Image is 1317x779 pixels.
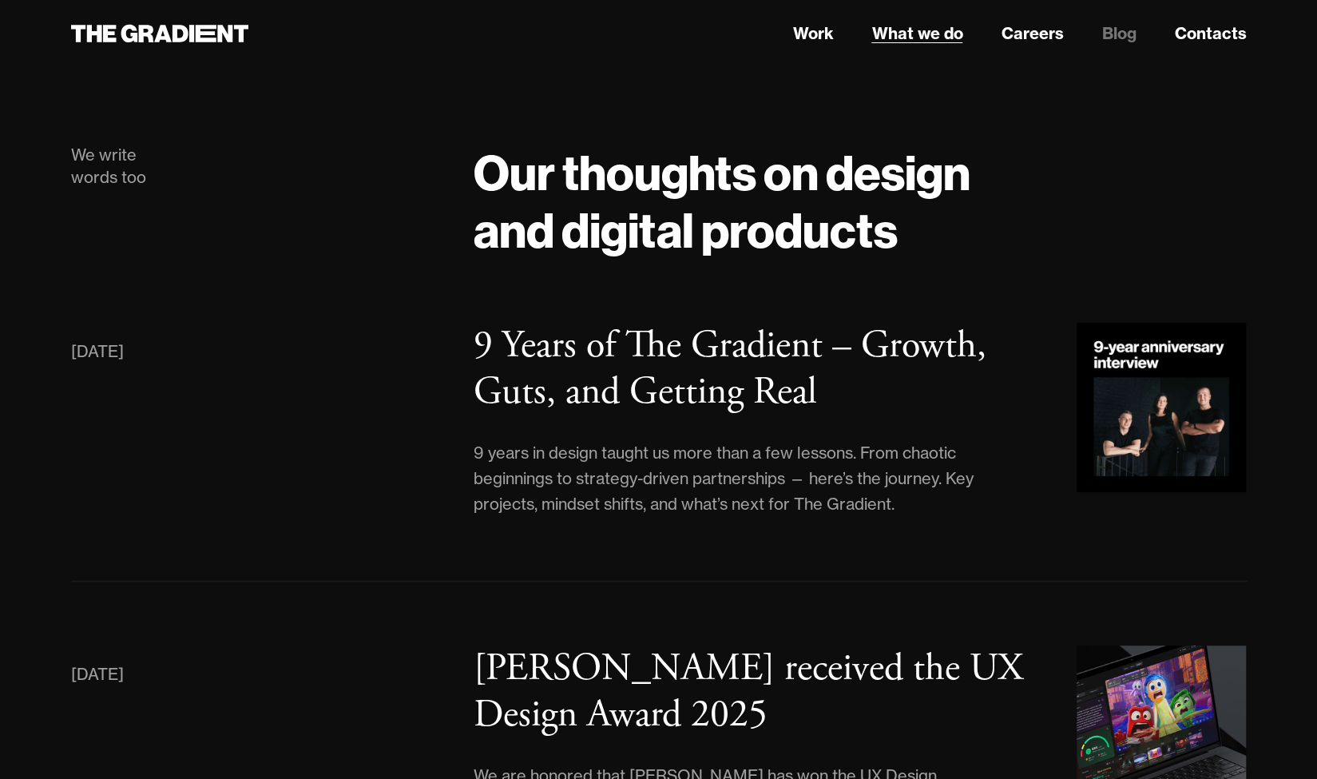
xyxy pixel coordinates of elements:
[71,144,442,189] div: We write words too
[473,321,986,416] h3: 9 Years of The Gradient – Growth, Guts, and Getting Real
[473,644,1022,739] h3: [PERSON_NAME] received the UX Design Award 2025
[1101,22,1136,46] a: Blog
[473,144,1246,259] h1: Our thoughts on design and digital products
[1174,22,1246,46] a: Contacts
[71,323,1247,517] a: [DATE]9 Years of The Gradient – Growth, Guts, and Getting Real9 years in design taught us more th...
[71,662,124,687] div: [DATE]
[792,22,833,46] a: Work
[71,339,124,364] div: [DATE]
[473,440,981,517] div: 9 years in design taught us more than a few lessons. From chaotic beginnings to strategy-driven p...
[1001,22,1063,46] a: Careers
[871,22,962,46] a: What we do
